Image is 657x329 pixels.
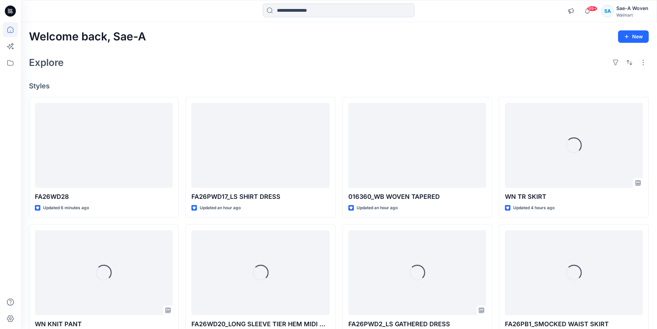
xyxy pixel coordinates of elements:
p: FA26WD20_LONG SLEEVE TIER HEM MIDI DRESS [191,319,329,329]
p: FA26PB1_SMOCKED WAIST SKIRT [505,319,643,329]
p: WN TR SKIRT [505,192,643,202]
button: New [618,30,649,43]
span: 99+ [587,6,597,11]
div: Sae-A Woven [616,4,648,12]
p: FA26WD28 [35,192,173,202]
p: Updated an hour ago [200,204,241,212]
p: Updated 6 minutes ago [43,204,89,212]
p: Updated 4 hours ago [513,204,555,212]
h2: Welcome back, Sae-A [29,30,146,43]
div: SA [601,5,614,17]
p: 016360_WB WOVEN TAPERED [348,192,486,202]
p: FA26PWD2_LS GATHERED DRESS [348,319,486,329]
p: FA26PWD17_LS SHIRT DRESS [191,192,329,202]
h4: Styles [29,82,649,90]
h2: Explore [29,57,64,68]
p: Updated an hour ago [357,204,398,212]
p: WN KNIT PANT [35,319,173,329]
div: Walmart [616,12,648,18]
